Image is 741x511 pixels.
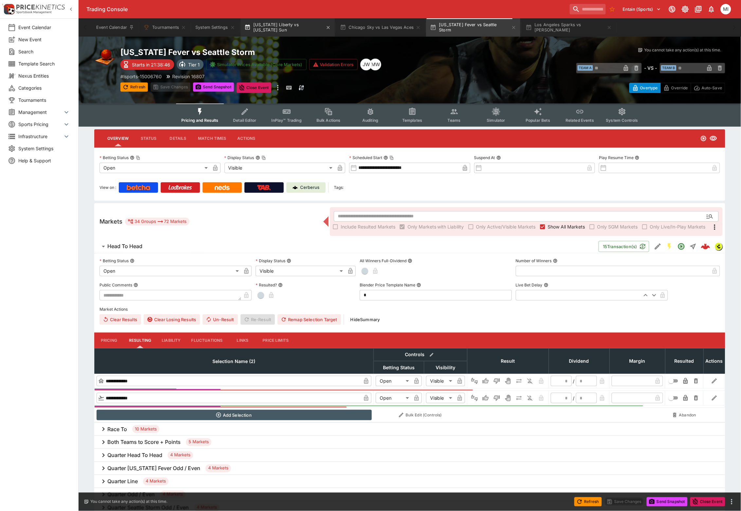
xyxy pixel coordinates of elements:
img: TabNZ [257,185,271,190]
button: Void [503,376,513,386]
span: System Settings [18,145,70,152]
div: Visible [426,376,455,386]
span: Team B [661,65,677,71]
button: Select Tenant [619,4,665,14]
h2: Copy To Clipboard [120,47,423,57]
button: Void [503,393,513,403]
button: Add Selection [97,410,372,420]
label: View on : [99,182,116,193]
span: Only SGM Markets [597,223,638,230]
div: Open [99,163,210,173]
a: Cerberus [286,182,326,193]
input: search [570,4,606,14]
span: Tournaments [18,97,70,103]
button: Details [163,131,193,146]
button: Display StatusCopy To Clipboard [256,155,260,160]
p: Blender Price Template Name [360,282,415,288]
button: All Winners Full-Dividend [408,259,412,263]
div: Start From [629,83,725,93]
img: Sportsbook Management [16,11,52,14]
button: Validation Errors [309,59,358,70]
h6: Both Teams to Score + Points [107,439,181,446]
span: Detail Editor [233,118,256,123]
p: Cerberus [300,184,320,191]
svg: More [711,223,719,231]
div: Trading Console [86,6,567,13]
button: Override [660,83,691,93]
span: System Controls [606,118,638,123]
div: Event type filters [176,103,643,127]
button: Open [704,210,716,222]
th: Result [467,348,549,374]
button: Close Event [690,497,725,506]
span: Betting Status [376,364,422,372]
p: All Winners Full-Dividend [360,258,407,264]
p: You cannot take any action(s) at this time. [644,47,721,53]
button: SGM Enabled [664,241,676,252]
span: New Event [18,36,70,43]
p: Display Status [256,258,285,264]
h6: Quarter Head To Head [107,452,162,459]
th: Controls [374,348,467,361]
button: Blender Price Template Name [417,283,421,287]
span: Auditing [362,118,378,123]
button: Chicago Sky vs Las Vegas Aces [336,18,425,37]
p: Number of Winners [516,258,552,264]
span: Only Live/In-Play Markets [650,223,706,230]
h6: Quarter [US_STATE] Fever Odd / Even [107,465,200,472]
span: Categories [18,84,70,91]
button: Tournaments [139,18,190,37]
span: Only Active/Visible Markets [476,223,536,230]
img: logo-cerberus--red.svg [701,242,710,251]
span: Re-Result [241,314,275,325]
button: Push [514,376,524,386]
span: Nexus Entities [18,72,70,79]
span: Search [18,48,70,55]
span: 10 Markets [132,426,159,432]
button: michael.wilczynski [719,2,733,16]
button: [US_STATE] Fever vs Seattle Storm [426,18,520,37]
span: Templates [402,118,422,123]
div: d84b1808-754c-4111-8be9-13869997f9ce [701,242,710,251]
span: 5 Markets [186,439,211,446]
th: Resulted [665,348,704,374]
button: Bulk edit [427,351,436,359]
button: Resulted? [278,283,283,287]
img: Cerberus [293,185,298,190]
button: Suspend At [497,155,501,160]
button: HideSummary [347,314,384,325]
button: Scheduled StartCopy To Clipboard [384,155,388,160]
button: Send Snapshot [647,497,688,506]
button: Price Limits [258,333,294,348]
button: Win [480,393,491,403]
img: PriceKinetics [16,5,65,9]
button: Eliminated In Play [525,393,535,403]
a: d84b1808-754c-4111-8be9-13869997f9ce [699,240,712,253]
button: Toggle light/dark mode [679,3,691,15]
span: Sports Pricing [18,121,63,128]
button: Fluctuations [186,333,228,348]
span: 4 Markets [143,478,169,485]
div: Open [376,376,411,386]
span: Only Markets with Liability [407,223,464,230]
span: Selection Name (2) [206,357,263,365]
label: Tags: [334,182,344,193]
button: Lose [492,376,502,386]
span: Bulk Actions [316,118,341,123]
p: Display Status [225,155,254,160]
button: Liability [156,333,186,348]
span: Template Search [18,60,70,67]
button: Links [228,333,258,348]
p: Starts in 21:38:46 [132,61,170,68]
button: Resulting [124,333,156,348]
svg: Visible [710,135,717,142]
button: Clear Results [99,314,141,325]
button: Open [676,241,687,252]
button: Clear Losing Results [144,314,200,325]
button: Close Event [237,82,272,93]
div: Michael Wilczynski [370,59,381,70]
label: Market Actions [99,304,720,314]
th: Margin [610,348,665,374]
p: Revision 16807 [172,73,205,80]
button: Number of Winners [553,259,558,263]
